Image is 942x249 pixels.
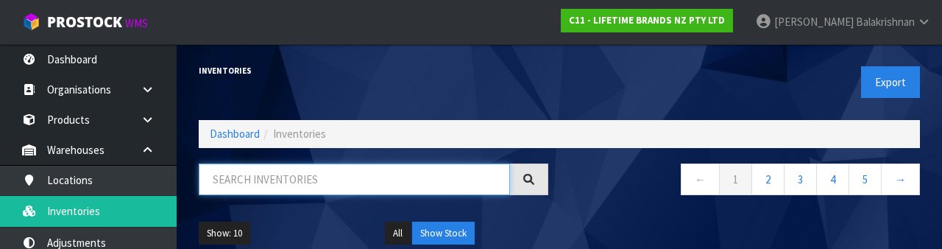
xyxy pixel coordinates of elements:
img: cube-alt.png [22,13,40,31]
a: 3 [784,164,817,195]
span: [PERSON_NAME] [774,15,854,29]
button: Export [861,66,920,98]
a: Dashboard [210,127,260,141]
a: 5 [849,164,882,195]
nav: Page navigation [570,164,920,200]
a: ← [681,164,720,195]
a: 2 [751,164,785,195]
a: → [881,164,920,195]
strong: C11 - LIFETIME BRANDS NZ PTY LTD [569,14,725,27]
span: Inventories [273,127,326,141]
span: Balakrishnan [856,15,915,29]
h1: Inventories [199,66,548,75]
input: Search inventories [199,164,510,195]
button: Show: 10 [199,222,250,245]
a: C11 - LIFETIME BRANDS NZ PTY LTD [561,9,733,32]
small: WMS [125,16,148,30]
a: 4 [816,164,849,195]
button: All [385,222,411,245]
span: ProStock [47,13,122,32]
button: Show Stock [412,222,475,245]
a: 1 [719,164,752,195]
